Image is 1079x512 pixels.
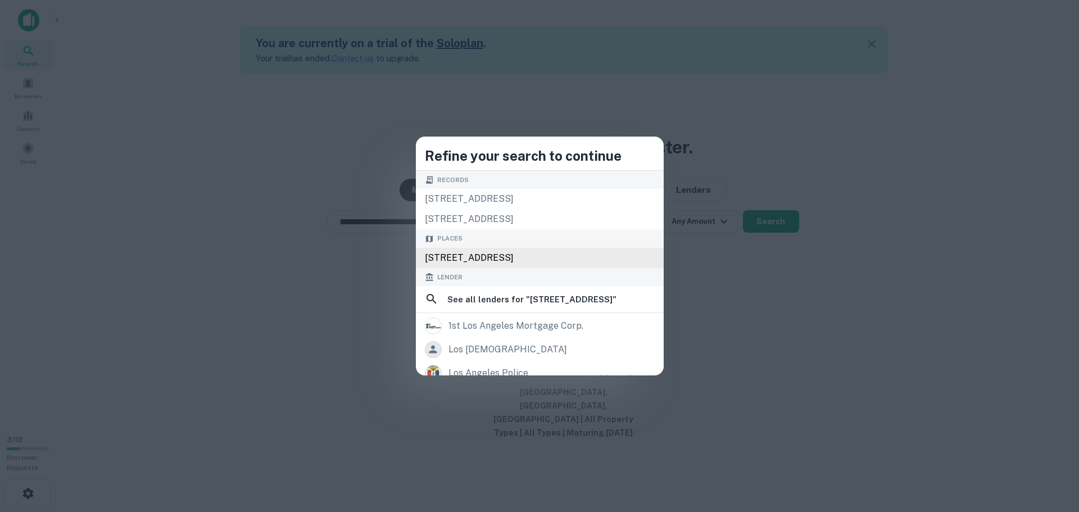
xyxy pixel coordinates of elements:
[437,175,469,185] span: Records
[416,338,664,361] a: los [DEMOGRAPHIC_DATA]
[448,318,583,334] div: 1st los angeles mortgage corp.
[448,341,567,358] div: los [DEMOGRAPHIC_DATA]
[416,361,664,385] a: los angeles police
[425,318,441,334] img: picture
[448,365,528,382] div: los angeles police
[447,293,616,306] h6: See all lenders for " [STREET_ADDRESS] "
[416,314,664,338] a: 1st los angeles mortgage corp.
[416,189,664,209] div: [STREET_ADDRESS]
[416,248,664,268] div: [STREET_ADDRESS]
[416,209,664,229] div: [STREET_ADDRESS]
[425,365,441,381] img: picture
[437,234,463,243] span: Places
[425,146,655,166] h4: Refine your search to continue
[1023,422,1079,476] iframe: Chat Widget
[437,273,463,282] span: Lender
